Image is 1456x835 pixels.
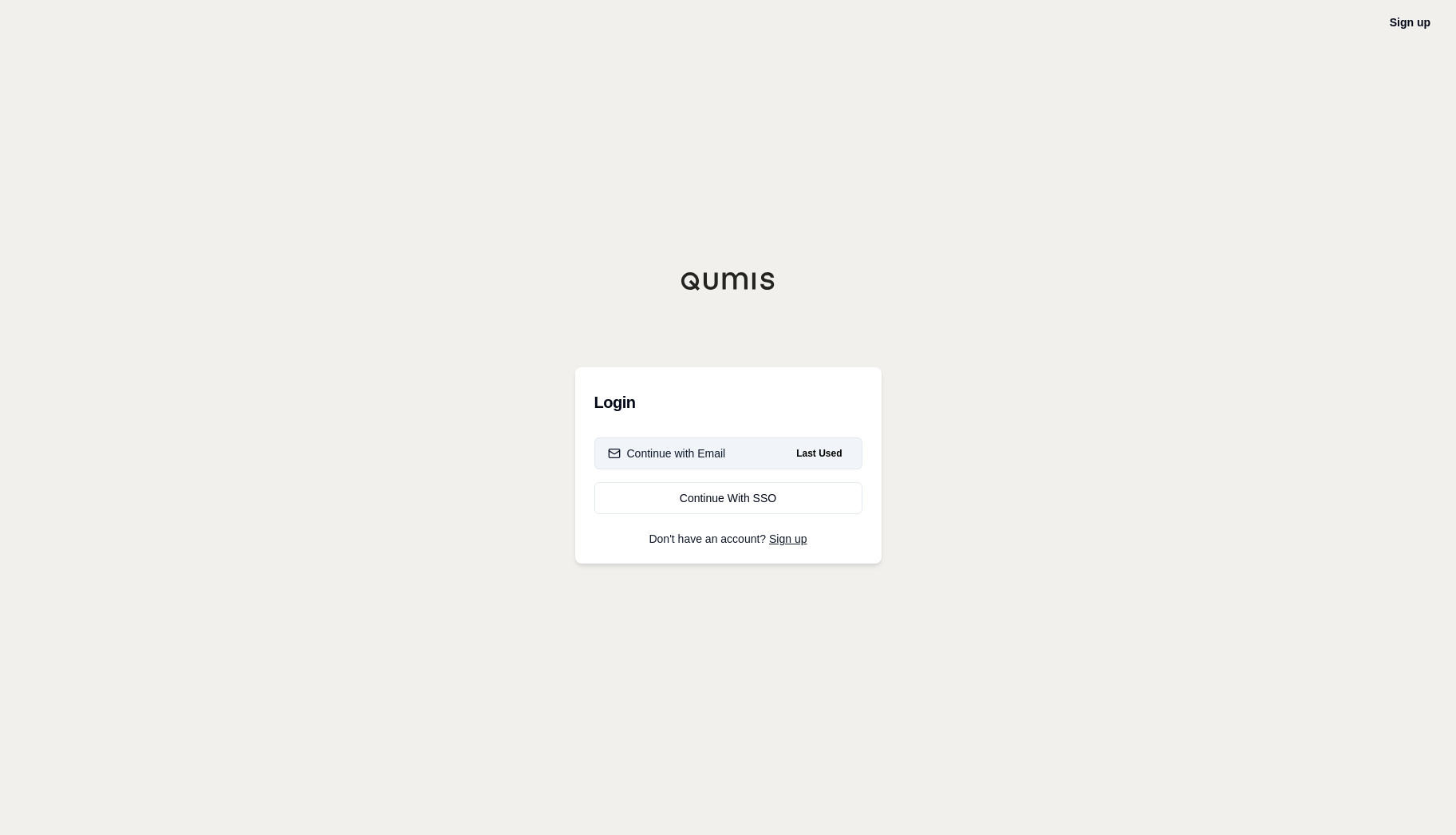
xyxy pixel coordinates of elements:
[608,490,849,506] div: Continue With SSO
[608,445,726,461] div: Continue with Email
[1390,16,1430,29] a: Sign up
[769,532,807,545] a: Sign up
[594,386,862,418] h3: Login
[790,444,848,463] span: Last Used
[681,271,776,291] img: Qumis
[594,533,862,544] p: Don't have an account?
[594,482,862,514] a: Continue With SSO
[594,437,862,469] button: Continue with EmailLast Used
